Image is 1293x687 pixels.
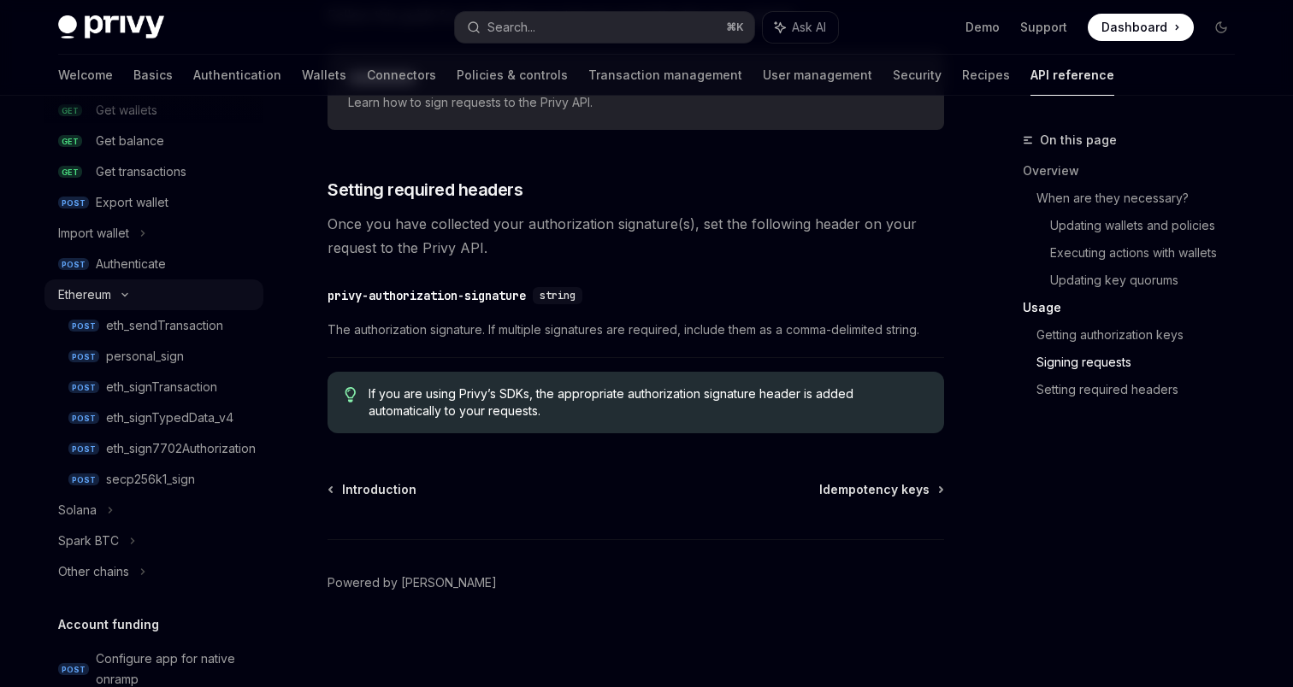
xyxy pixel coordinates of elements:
[106,469,195,490] div: secp256k1_sign
[133,55,173,96] a: Basics
[1023,157,1249,185] a: Overview
[58,55,113,96] a: Welcome
[44,433,263,464] a: POSTeth_sign7702Authorization
[58,663,89,676] span: POST
[1023,294,1249,321] a: Usage
[348,92,924,113] span: Learn how to sign requests to the Privy API.
[68,443,99,455] span: POST
[58,500,97,520] div: Solana
[58,135,82,148] span: GET
[328,178,523,202] span: Setting required headers
[763,55,872,96] a: User management
[106,377,217,397] div: eth_signTransaction
[1040,130,1117,150] span: On this page
[68,320,99,332] span: POST
[1207,14,1235,41] button: Toggle dark mode
[328,212,944,260] span: Once you have collected your authorization signature(s), set the following header on your request...
[68,350,99,363] span: POST
[106,315,223,336] div: eth_sendTransaction
[68,473,99,486] span: POST
[302,55,346,96] a: Wallets
[792,19,826,36] span: Ask AI
[1036,349,1249,376] a: Signing requests
[588,55,742,96] a: Transaction management
[68,381,99,394] span: POST
[1030,55,1114,96] a: API reference
[328,287,526,304] div: privy-authorization-signature
[1036,376,1249,403] a: Setting required headers
[763,12,838,43] button: Ask AI
[328,320,944,340] span: The authorization signature. If multiple signatures are required, include them as a comma-delimit...
[819,481,930,498] span: Idempotency keys
[819,481,942,498] a: Idempotency keys
[44,372,263,402] a: POSTeth_signTransaction
[44,341,263,372] a: POSTpersonal_sign
[329,481,416,498] a: Introduction
[1036,185,1249,212] a: When are they necessary?
[1050,267,1249,294] a: Updating key quorums
[106,408,233,428] div: eth_signTypedData_v4
[106,438,256,459] div: eth_sign7702Authorization
[58,614,159,635] h5: Account funding
[96,192,168,213] div: Export wallet
[1050,212,1249,239] a: Updating wallets and policies
[962,55,1010,96] a: Recipes
[1050,239,1249,267] a: Executing actions with wallets
[96,131,164,151] div: Get balance
[457,55,568,96] a: Policies & controls
[369,385,927,420] span: If you are using Privy’s SDKs, the appropriate authorization signature header is added automatica...
[44,156,263,187] a: GETGet transactions
[965,19,1000,36] a: Demo
[96,254,166,274] div: Authenticate
[44,402,263,433] a: POSTeth_signTypedData_v4
[455,12,754,43] button: Search...⌘K
[44,464,263,495] a: POSTsecp256k1_sign
[367,55,436,96] a: Connectors
[106,346,184,367] div: personal_sign
[96,161,186,182] div: Get transactions
[58,197,89,209] span: POST
[58,223,129,244] div: Import wallet
[58,531,119,551] div: Spark BTC
[726,21,744,34] span: ⌘ K
[487,17,535,38] div: Search...
[193,55,281,96] a: Authentication
[540,289,576,302] span: string
[1036,321,1249,349] a: Getting authorization keys
[44,310,263,341] a: POSTeth_sendTransaction
[342,481,416,498] span: Introduction
[58,15,164,39] img: dark logo
[1088,14,1194,41] a: Dashboard
[328,574,497,591] a: Powered by [PERSON_NAME]
[58,285,111,305] div: Ethereum
[893,55,942,96] a: Security
[1020,19,1067,36] a: Support
[44,249,263,279] a: POSTAuthenticate
[58,166,82,179] span: GET
[58,258,89,271] span: POST
[68,412,99,425] span: POST
[345,387,357,402] svg: Tip
[44,126,263,156] a: GETGet balance
[1101,19,1167,36] span: Dashboard
[58,561,129,582] div: Other chains
[44,187,263,218] a: POSTExport wallet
